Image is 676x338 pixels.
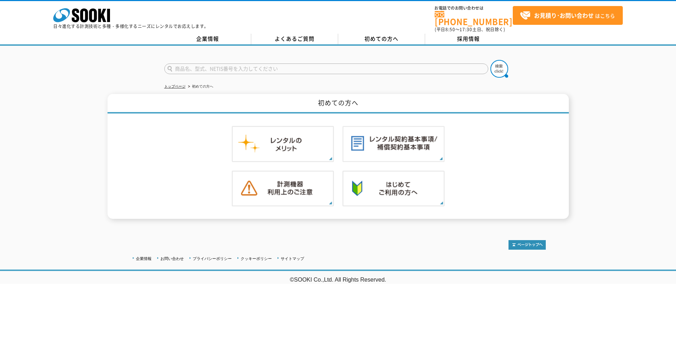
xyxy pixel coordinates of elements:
a: トップページ [164,84,186,88]
a: 採用情報 [425,34,512,44]
img: レンタル契約基本事項／補償契約基本事項 [342,126,445,162]
a: サイトマップ [281,256,304,261]
span: はこちら [520,10,615,21]
a: お問い合わせ [160,256,184,261]
img: レンタルのメリット [232,126,334,162]
h1: 初めての方へ [108,94,569,113]
span: 8:50 [445,26,455,33]
a: プライバシーポリシー [193,256,232,261]
a: 企業情報 [164,34,251,44]
strong: お見積り･お問い合わせ [534,11,594,20]
span: 17:30 [460,26,472,33]
input: 商品名、型式、NETIS番号を入力してください [164,63,488,74]
img: トップページへ [509,240,546,250]
a: 企業情報 [136,256,152,261]
p: 日々進化する計測技術と多種・多様化するニーズにレンタルでお応えします。 [53,24,209,28]
a: 初めての方へ [338,34,425,44]
span: (平日 ～ 土日、祝日除く) [435,26,505,33]
img: 初めての方へ [342,171,445,207]
img: 計測機器ご利用上のご注意 [232,171,334,207]
a: お見積り･お問い合わせはこちら [513,6,623,25]
li: 初めての方へ [187,83,213,90]
img: btn_search.png [490,60,508,78]
span: お電話でのお問い合わせは [435,6,513,10]
a: [PHONE_NUMBER] [435,11,513,26]
span: 初めての方へ [364,35,399,43]
a: よくあるご質問 [251,34,338,44]
a: クッキーポリシー [241,256,272,261]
